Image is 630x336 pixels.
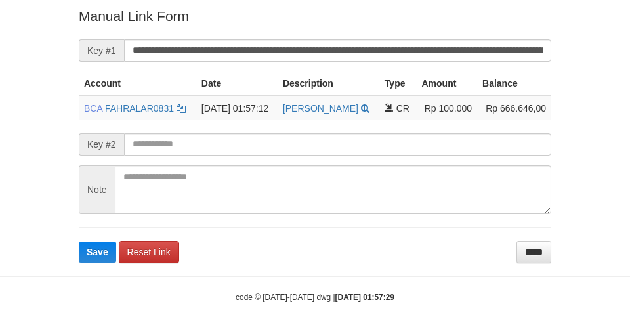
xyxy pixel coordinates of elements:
[127,247,171,257] span: Reset Link
[79,7,551,26] p: Manual Link Form
[278,72,379,96] th: Description
[87,247,108,257] span: Save
[417,96,478,120] td: Rp 100.000
[396,103,409,114] span: CR
[196,72,278,96] th: Date
[79,39,124,62] span: Key #1
[335,293,394,302] strong: [DATE] 01:57:29
[84,103,102,114] span: BCA
[236,293,394,302] small: code © [DATE]-[DATE] dwg |
[177,103,186,114] a: Copy FAHRALAR0831 to clipboard
[477,72,551,96] th: Balance
[79,72,196,96] th: Account
[105,103,174,114] a: FAHRALAR0831
[379,72,417,96] th: Type
[196,96,278,120] td: [DATE] 01:57:12
[79,241,116,262] button: Save
[119,241,179,263] a: Reset Link
[477,96,551,120] td: Rp 666.646,00
[283,103,358,114] a: [PERSON_NAME]
[417,72,478,96] th: Amount
[79,133,124,156] span: Key #2
[79,165,115,214] span: Note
